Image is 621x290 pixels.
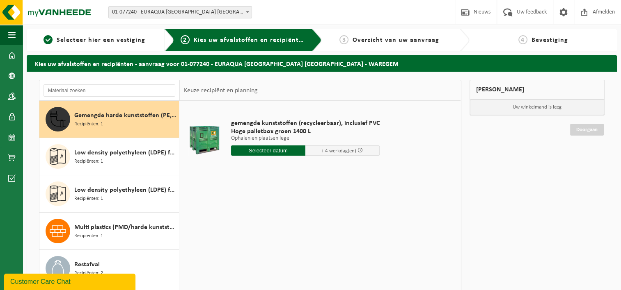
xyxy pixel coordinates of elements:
span: Recipiënten: 2 [74,270,103,277]
span: Recipiënten: 1 [74,158,103,165]
span: Multi plastics (PMD/harde kunststoffen/spanbanden/EPS/folie naturel/folie gemengd) [74,222,177,232]
span: 2 [181,35,190,44]
span: Hoge palletbox groen 1400 L [231,127,380,136]
h2: Kies uw afvalstoffen en recipiënten - aanvraag voor 01-077240 - EURAQUA [GEOGRAPHIC_DATA] [GEOGRA... [27,55,617,71]
input: Materiaal zoeken [44,84,175,97]
span: Low density polyethyleen (LDPE) folie, los, gekleurd [74,148,177,158]
span: 1 [44,35,53,44]
div: [PERSON_NAME] [470,80,605,100]
p: Ophalen en plaatsen lege [231,136,380,141]
span: Gemengde harde kunststoffen (PE, PP en PVC), recycleerbaar (industrieel) [74,111,177,120]
span: Recipiënten: 1 [74,232,103,240]
span: 4 [518,35,527,44]
span: Restafval [74,260,100,270]
p: Uw winkelmand is leeg [470,100,605,115]
button: Low density polyethyleen (LDPE) folie, los, gekleurd Recipiënten: 1 [39,138,179,175]
span: Kies uw afvalstoffen en recipiënten [194,37,307,43]
span: 3 [339,35,348,44]
span: gemengde kunststoffen (recycleerbaar), inclusief PVC [231,119,380,127]
span: Bevestiging [532,37,568,43]
button: Restafval Recipiënten: 2 [39,250,179,287]
button: Low density polyethyleen (LDPE) folie, los, naturel Recipiënten: 1 [39,175,179,213]
input: Selecteer datum [231,145,305,156]
span: 01-077240 - EURAQUA EUROPE NV - WAREGEM [109,7,252,18]
span: + 4 werkdag(en) [321,148,356,154]
button: Gemengde harde kunststoffen (PE, PP en PVC), recycleerbaar (industrieel) Recipiënten: 1 [39,101,179,138]
a: Doorgaan [570,124,604,136]
iframe: chat widget [4,272,137,290]
button: Multi plastics (PMD/harde kunststoffen/spanbanden/EPS/folie naturel/folie gemengd) Recipiënten: 1 [39,213,179,250]
span: Recipiënten: 1 [74,120,103,128]
div: Keuze recipiënt en planning [180,80,262,101]
a: 1Selecteer hier een vestiging [31,35,158,45]
span: 01-077240 - EURAQUA EUROPE NV - WAREGEM [108,6,252,18]
span: Recipiënten: 1 [74,195,103,203]
span: Overzicht van uw aanvraag [353,37,439,43]
span: Low density polyethyleen (LDPE) folie, los, naturel [74,185,177,195]
span: Selecteer hier een vestiging [57,37,145,43]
